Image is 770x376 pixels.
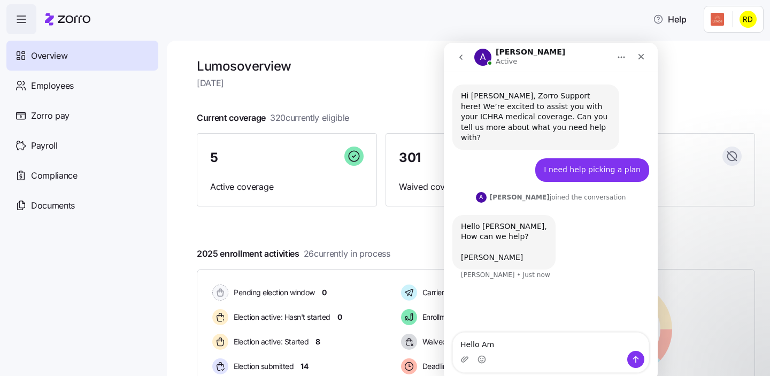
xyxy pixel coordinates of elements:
a: Overview [6,41,158,71]
span: 320 currently eligible [270,111,349,125]
span: 14 [301,361,308,372]
span: Waived coverage [399,180,552,194]
span: Carrier application sent [419,287,497,298]
span: Enrollment confirmed [419,312,491,323]
h1: Lumos overview [197,58,755,74]
span: Election submitted [230,361,294,372]
span: Pending election window [230,287,315,298]
span: Waived election [419,336,474,347]
img: Employer logo [711,13,724,26]
span: Overview [31,49,67,63]
a: Employees [6,71,158,101]
span: Employees [31,79,74,93]
span: Compliance [31,169,78,182]
span: 0 [337,312,342,323]
span: 26 currently in process [304,247,390,260]
span: Help [653,13,687,26]
span: [DATE] [197,76,755,90]
span: Election active: Hasn't started [230,312,330,323]
span: 2025 enrollment activities [197,247,390,260]
span: Election active: Started [230,336,309,347]
img: 36904a2d7fbca397066e0f10caefeab4 [740,11,757,28]
span: Coverage ended [588,180,742,194]
a: Payroll [6,131,158,160]
button: Help [644,9,695,30]
span: Zorro pay [31,109,70,122]
a: Documents [6,190,158,220]
span: Documents [31,199,75,212]
span: Active coverage [210,180,364,194]
span: Deadline passed [419,361,477,372]
a: Compliance [6,160,158,190]
span: Payroll [31,139,58,152]
a: Zorro pay [6,101,158,131]
span: 8 [315,336,320,347]
span: 5 [210,151,218,164]
span: 0 [322,287,327,298]
span: Current coverage [197,111,349,125]
span: 301 [399,151,421,164]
